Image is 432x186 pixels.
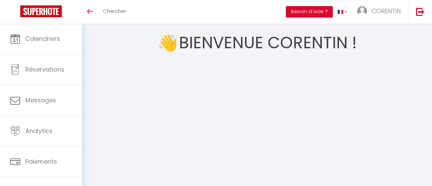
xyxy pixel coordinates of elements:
span: Réservations [25,65,64,74]
span: Calendriers [25,34,60,43]
h1: Bienvenue CORENTIN ! [179,23,357,63]
img: ... [357,6,367,16]
span: Analytics [25,127,53,135]
span: Messages [25,96,56,104]
span: CORENTIN [372,7,401,15]
img: Super Booking [20,5,62,17]
img: logout [416,7,425,16]
span: Chercher [103,7,126,15]
span: 👋 [158,30,178,56]
button: Besoin d'aide ? [286,6,333,18]
span: Paiements [25,157,57,166]
iframe: welcome-outil.mov [149,63,365,185]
